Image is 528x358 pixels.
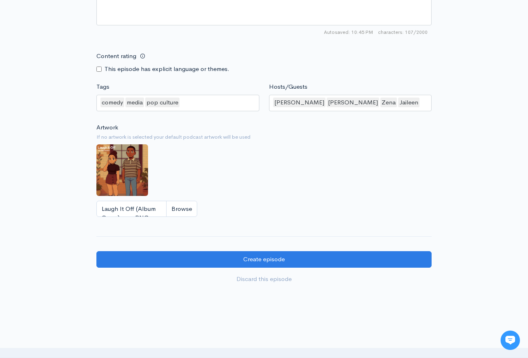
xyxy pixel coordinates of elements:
[104,65,230,74] label: This episode has explicit language or themes.
[501,331,520,350] iframe: gist-messenger-bubble-iframe
[11,138,150,148] p: Find an answer quickly
[96,271,432,287] a: Discard this episode
[52,112,97,118] span: New conversation
[378,29,428,36] span: 107/2000
[13,107,149,123] button: New conversation
[398,98,419,108] div: Jaileen
[273,98,326,108] div: [PERSON_NAME]
[12,39,149,52] h1: Hi 👋
[327,98,379,108] div: [PERSON_NAME]
[12,54,149,92] h2: Just let us know if you need anything and we'll be happy to help! 🙂
[96,48,136,65] label: Content rating
[125,98,144,108] div: media
[96,82,109,92] label: Tags
[145,98,179,108] div: pop culture
[96,133,432,141] small: If no artwork is selected your default podcast artwork will be used
[96,251,432,268] input: Create episode
[269,82,307,92] label: Hosts/Guests
[96,123,118,132] label: Artwork
[23,152,144,168] input: Search articles
[380,98,397,108] div: Zena
[324,29,373,36] span: Autosaved: 10:45 PM
[100,98,124,108] div: comedy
